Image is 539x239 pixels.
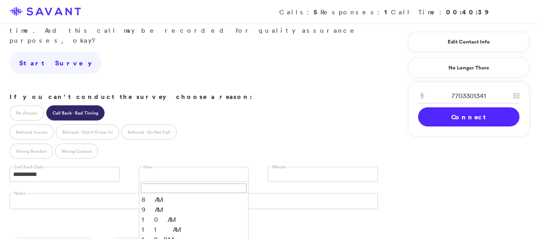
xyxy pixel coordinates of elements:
a: Connect [418,107,519,126]
label: Wrong Contact [55,144,98,159]
strong: 00:40:39 [446,8,490,16]
label: Refused - Do Not Call [121,124,177,140]
strong: 5 [314,8,320,16]
li: 9 AM [139,205,249,215]
label: Call Back - Bad Timing [46,105,105,120]
label: Wrong Number [10,144,53,159]
li: 10 AM [139,215,249,225]
label: No Answer [10,105,44,120]
li: 8 AM [139,195,249,205]
a: Edit Contact Info [418,36,519,48]
strong: If you can't conduct the survey choose a reason: [10,92,252,101]
label: Refused - Didn't Know Us [56,124,119,140]
strong: 1 [384,8,391,16]
li: 11 AM [139,225,249,235]
label: Hour [142,164,154,170]
a: No Longer There [408,58,529,78]
a: Start Survey [10,52,101,74]
label: Refused Survey [10,124,54,140]
label: Notes [13,190,27,196]
label: Minute [271,164,287,170]
label: Call Back Date [13,164,45,170]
